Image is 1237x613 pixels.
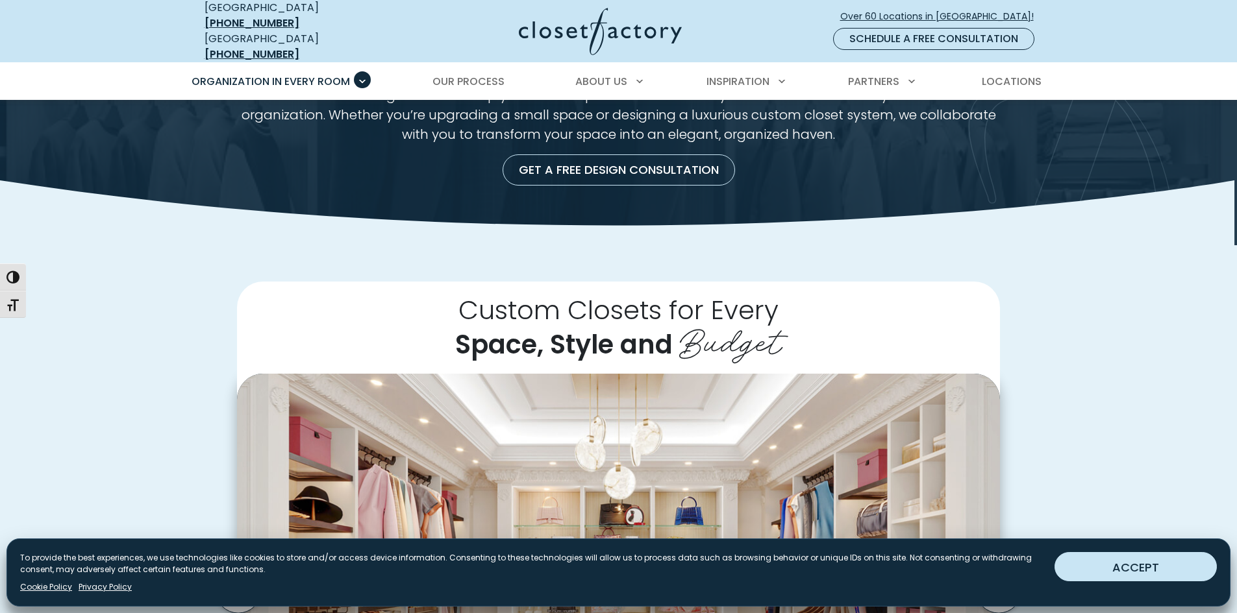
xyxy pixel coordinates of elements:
[455,326,673,363] span: Space, Style and
[503,154,735,186] a: Get a Free Design Consultation
[20,552,1044,575] p: To provide the best experiences, we use technologies like cookies to store and/or access device i...
[458,292,779,328] span: Custom Closets for Every
[833,28,1034,50] a: Schedule a Free Consultation
[205,47,299,62] a: [PHONE_NUMBER]
[79,581,132,593] a: Privacy Policy
[205,31,393,62] div: [GEOGRAPHIC_DATA]
[840,5,1045,28] a: Over 60 Locations in [GEOGRAPHIC_DATA]!
[237,66,1000,144] p: Your daily routine starts and ends in your closet, so it should be a well-organized, stylish, and...
[1055,552,1217,581] button: ACCEPT
[20,581,72,593] a: Cookie Policy
[679,313,782,365] span: Budget
[205,16,299,30] a: [PHONE_NUMBER]
[982,74,1042,89] span: Locations
[840,10,1044,23] span: Over 60 Locations in [GEOGRAPHIC_DATA]!
[848,74,899,89] span: Partners
[706,74,769,89] span: Inspiration
[432,74,505,89] span: Our Process
[192,74,350,89] span: Organization in Every Room
[575,74,627,89] span: About Us
[519,8,682,55] img: Closet Factory Logo
[182,64,1055,100] nav: Primary Menu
